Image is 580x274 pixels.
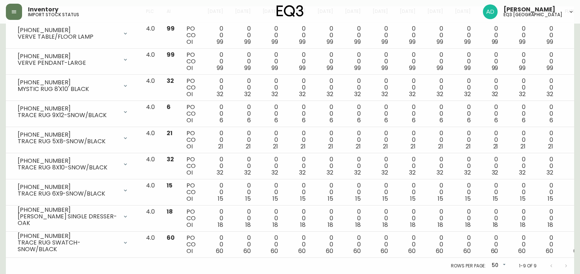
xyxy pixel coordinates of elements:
span: 6 [440,116,443,124]
div: [PHONE_NUMBER] [18,53,118,60]
div: 0 0 [400,208,416,228]
div: [PHONE_NUMBER] [18,207,118,213]
span: 21 [548,142,553,151]
div: 0 0 [427,156,443,176]
span: 32 [519,168,526,177]
span: 60 [167,233,175,242]
span: 6 [412,116,416,124]
div: PO CO [186,104,196,124]
div: 0 0 [510,182,526,202]
div: TRACE RUG 6X9-SNOW/BLACK [18,190,118,197]
span: OI [186,221,193,229]
div: 0 0 [345,25,361,45]
span: 32 [381,90,388,98]
span: 6 [220,116,223,124]
span: 32 [244,168,251,177]
span: 15 [520,194,526,203]
div: 0 0 [317,208,333,228]
span: 21 [410,142,416,151]
span: 32 [354,90,361,98]
span: 15 [438,194,443,203]
div: 0 0 [235,208,251,228]
div: 0 0 [290,25,306,45]
div: 0 0 [373,208,388,228]
div: 0 0 [290,52,306,71]
td: 4.0 [140,205,161,232]
div: 0 0 [510,78,526,98]
div: 0 0 [400,104,416,124]
div: [PHONE_NUMBER] [18,79,118,86]
span: 21 [356,142,361,151]
span: 15 [218,194,223,203]
div: 0 0 [317,182,333,202]
div: 0 0 [373,104,388,124]
span: OI [186,38,193,46]
span: 32 [167,155,174,164]
div: 0 0 [345,78,361,98]
div: MYSTIC RUG 8'X10' BLACK [18,86,118,92]
span: 99 [464,64,471,72]
span: 32 [437,90,443,98]
div: 0 0 [207,156,223,176]
div: 0 0 [510,208,526,228]
span: 6 [302,116,306,124]
span: 18 [167,207,173,216]
div: 0 0 [235,25,251,45]
div: [PHONE_NUMBER] [18,184,118,190]
td: 4.0 [140,22,161,49]
div: [PERSON_NAME] SINGLE DRESSER-OAK [18,213,118,226]
td: 4.0 [140,75,161,101]
div: [PHONE_NUMBER] [18,27,118,34]
span: 99 [167,50,175,59]
div: 0 0 [373,25,388,45]
div: 0 0 [373,78,388,98]
span: 21 [466,142,471,151]
div: 0 0 [235,235,251,254]
div: 0 0 [317,52,333,71]
div: 0 0 [427,208,443,228]
div: 0 0 [455,25,471,45]
div: 0 0 [483,235,498,254]
div: 0 0 [317,130,333,150]
span: 6 [549,116,553,124]
div: 0 0 [345,52,361,71]
div: 0 0 [400,25,416,45]
span: 32 [492,168,498,177]
img: logo [277,5,304,17]
span: 18 [410,221,416,229]
div: 0 0 [207,130,223,150]
div: 0 0 [263,130,278,150]
div: 0 0 [290,130,306,150]
div: 0 0 [537,52,553,71]
span: 15 [300,194,306,203]
div: 0 0 [400,52,416,71]
span: 32 [381,168,388,177]
span: OI [186,142,193,151]
div: 0 0 [483,208,498,228]
span: 18 [493,221,498,229]
div: 0 0 [290,182,306,202]
span: 99 [217,38,223,46]
span: 99 [492,38,498,46]
span: 21 [383,142,388,151]
span: 99 [271,38,278,46]
span: 15 [273,194,278,203]
div: 0 0 [290,235,306,254]
span: 18 [520,221,526,229]
div: 0 0 [483,104,498,124]
span: 32 [354,168,361,177]
div: 0 0 [207,52,223,71]
div: 0 0 [455,52,471,71]
span: 99 [409,38,416,46]
div: 0 0 [400,78,416,98]
span: 15 [382,194,388,203]
span: 15 [548,194,553,203]
span: Inventory [28,7,58,13]
div: 0 0 [483,25,498,45]
span: 15 [167,181,172,190]
div: [PHONE_NUMBER]TRACE RUG 5X8-SNOW/BLACK [12,130,134,146]
div: PO CO [186,208,196,228]
div: 0 0 [510,156,526,176]
div: 0 0 [483,156,498,176]
div: 0 0 [263,52,278,71]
